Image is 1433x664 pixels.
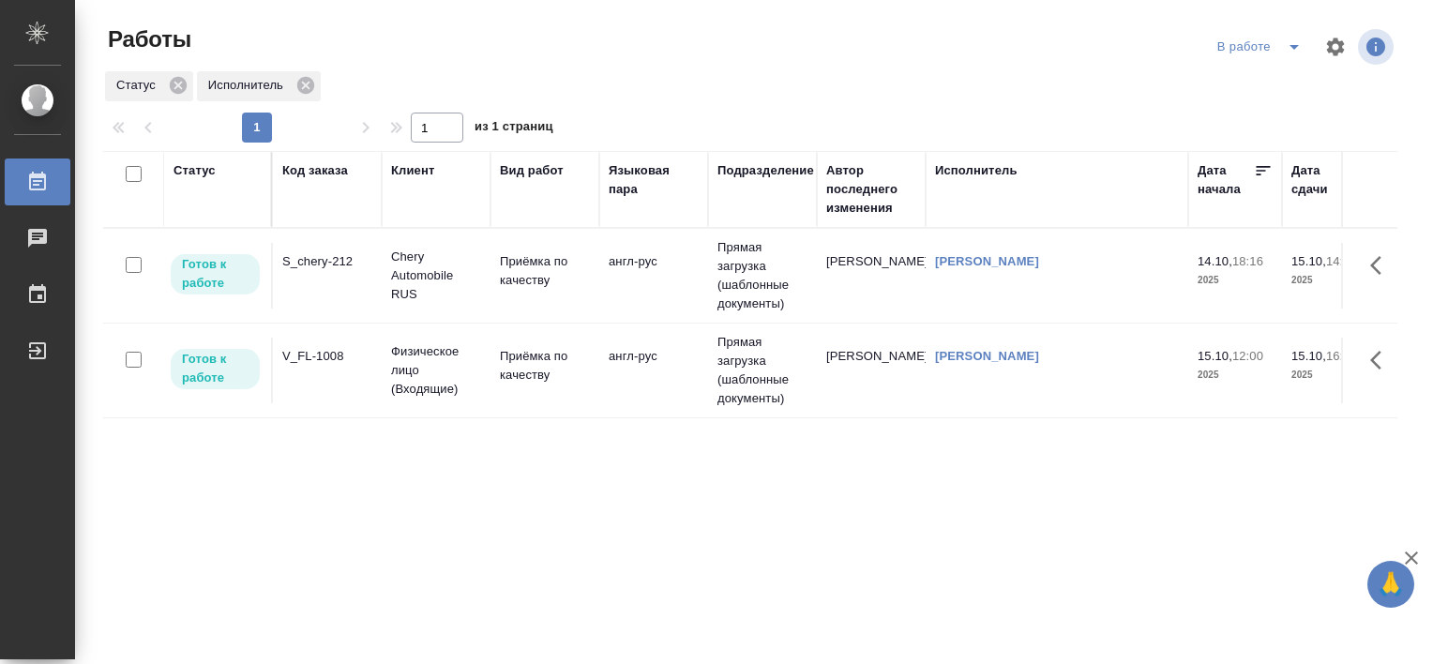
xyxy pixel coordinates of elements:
[116,76,162,95] p: Статус
[1291,366,1366,385] p: 2025
[1291,349,1326,363] p: 15.10,
[1198,271,1273,290] p: 2025
[169,252,262,296] div: Исполнитель может приступить к работе
[197,71,321,101] div: Исполнитель
[105,71,193,101] div: Статус
[475,115,553,143] span: из 1 страниц
[935,349,1039,363] a: [PERSON_NAME]
[826,161,916,218] div: Автор последнего изменения
[391,161,434,180] div: Клиент
[1232,349,1263,363] p: 12:00
[935,161,1018,180] div: Исполнитель
[500,161,564,180] div: Вид работ
[282,161,348,180] div: Код заказа
[282,347,372,366] div: V_FL-1008
[817,243,926,309] td: [PERSON_NAME]
[1213,32,1313,62] div: split button
[1326,254,1357,268] p: 14:00
[1367,561,1414,608] button: 🙏
[935,254,1039,268] a: [PERSON_NAME]
[1326,349,1357,363] p: 16:00
[208,76,290,95] p: Исполнитель
[1359,243,1404,288] button: Здесь прячутся важные кнопки
[182,350,249,387] p: Готов к работе
[169,347,262,391] div: Исполнитель может приступить к работе
[609,161,699,199] div: Языковая пара
[1232,254,1263,268] p: 18:16
[1198,366,1273,385] p: 2025
[1198,349,1232,363] p: 15.10,
[708,229,817,323] td: Прямая загрузка (шаблонные документы)
[182,255,249,293] p: Готов к работе
[708,324,817,417] td: Прямая загрузка (шаблонные документы)
[500,347,590,385] p: Приёмка по качеству
[391,248,481,304] p: Chery Automobile RUS
[1291,271,1366,290] p: 2025
[599,338,708,403] td: англ-рус
[1358,29,1397,65] span: Посмотреть информацию
[1291,161,1348,199] div: Дата сдачи
[1313,24,1358,69] span: Настроить таблицу
[391,342,481,399] p: Физическое лицо (Входящие)
[1359,338,1404,383] button: Здесь прячутся важные кнопки
[282,252,372,271] div: S_chery-212
[173,161,216,180] div: Статус
[599,243,708,309] td: англ-рус
[717,161,814,180] div: Подразделение
[1198,254,1232,268] p: 14.10,
[1198,161,1254,199] div: Дата начала
[103,24,191,54] span: Работы
[1291,254,1326,268] p: 15.10,
[1375,565,1407,604] span: 🙏
[817,338,926,403] td: [PERSON_NAME]
[500,252,590,290] p: Приёмка по качеству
